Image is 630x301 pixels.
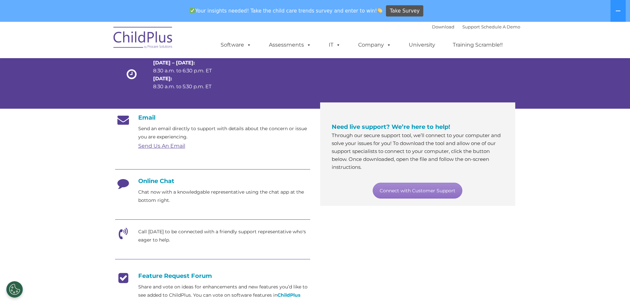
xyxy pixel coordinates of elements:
a: Support [462,24,480,29]
p: Send an email directly to support with details about the concern or issue you are experiencing. [138,125,310,141]
a: Download [432,24,454,29]
span: Your insights needed! Take the child care trends survey and enter to win! [187,4,385,17]
a: Company [352,38,398,52]
h4: Online Chat [115,177,310,185]
span: Take Survey [390,5,420,17]
strong: [DATE]: [153,75,172,82]
p: 8:30 a.m. to 6:30 p.m. ET 8:30 a.m. to 5:30 p.m. ET [153,59,223,91]
a: Schedule A Demo [481,24,520,29]
a: Software [214,38,258,52]
font: | [432,24,520,29]
strong: [DATE] – [DATE]: [153,59,195,66]
h4: Feature Request Forum [115,272,310,280]
p: Call [DATE] to be connected with a friendly support representative who's eager to help. [138,228,310,244]
p: Through our secure support tool, we’ll connect to your computer and solve your issues for you! To... [332,132,504,171]
img: 👏 [377,8,382,13]
a: Assessments [262,38,318,52]
a: Take Survey [386,5,423,17]
a: IT [322,38,347,52]
a: Training Scramble!! [446,38,509,52]
a: University [402,38,442,52]
img: ChildPlus by Procare Solutions [110,22,176,55]
img: ✅ [190,8,195,13]
h4: Email [115,114,310,121]
button: Cookies Settings [6,281,23,298]
p: Chat now with a knowledgable representative using the chat app at the bottom right. [138,188,310,205]
a: Connect with Customer Support [373,183,462,199]
span: Need live support? We’re here to help! [332,123,450,131]
a: Send Us An Email [138,143,185,149]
